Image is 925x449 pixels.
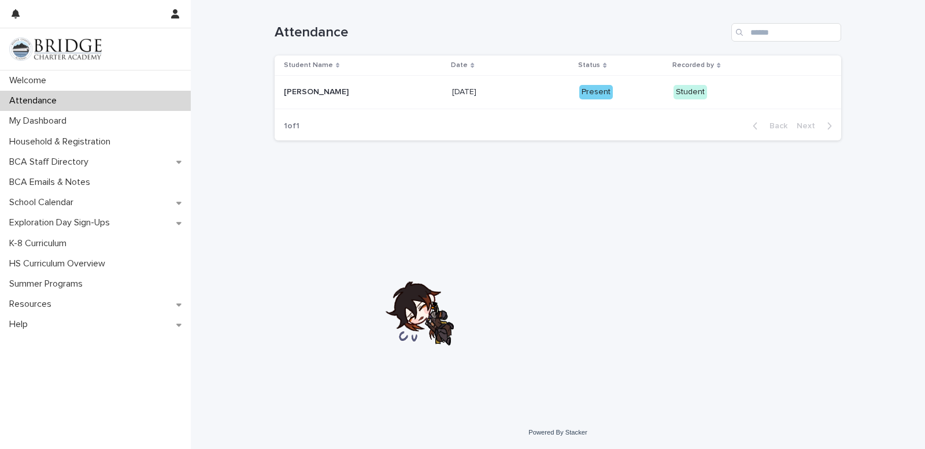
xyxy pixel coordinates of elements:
[792,121,841,131] button: Next
[797,122,822,130] span: Next
[5,258,114,269] p: HS Curriculum Overview
[284,85,351,97] p: [PERSON_NAME]
[731,23,841,42] input: Search
[5,197,83,208] p: School Calendar
[672,59,714,72] p: Recorded by
[5,238,76,249] p: K-8 Curriculum
[763,122,787,130] span: Back
[5,136,120,147] p: Household & Registration
[5,299,61,310] p: Resources
[578,59,600,72] p: Status
[5,157,98,168] p: BCA Staff Directory
[275,76,841,109] tr: [PERSON_NAME][PERSON_NAME] [DATE][DATE] PresentStudent
[451,59,468,72] p: Date
[5,217,119,228] p: Exploration Day Sign-Ups
[5,95,66,106] p: Attendance
[5,75,55,86] p: Welcome
[5,279,92,290] p: Summer Programs
[743,121,792,131] button: Back
[452,85,479,97] p: [DATE]
[5,319,37,330] p: Help
[284,59,333,72] p: Student Name
[275,112,309,140] p: 1 of 1
[528,429,587,436] a: Powered By Stacker
[674,85,707,99] div: Student
[9,38,102,61] img: V1C1m3IdTEidaUdm9Hs0
[275,24,727,41] h1: Attendance
[579,85,613,99] div: Present
[5,177,99,188] p: BCA Emails & Notes
[5,116,76,127] p: My Dashboard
